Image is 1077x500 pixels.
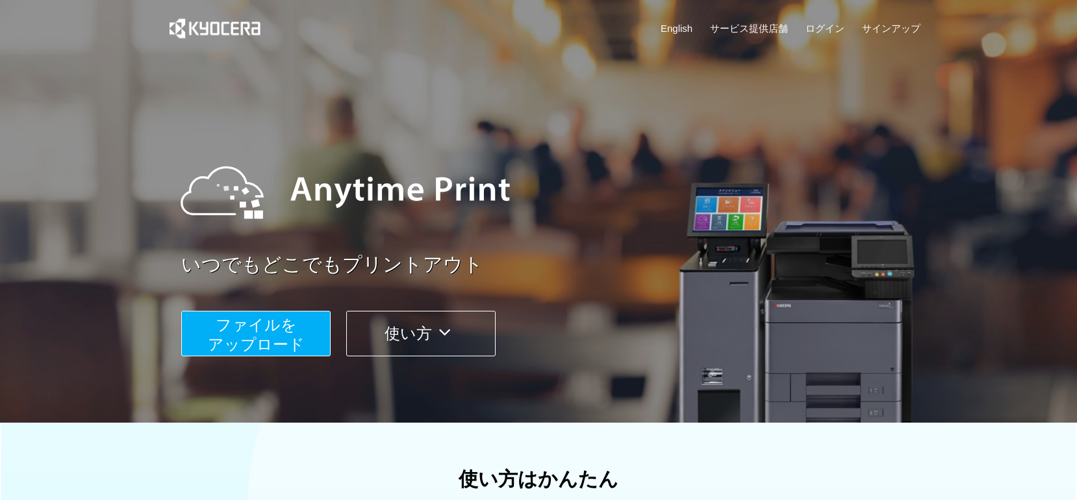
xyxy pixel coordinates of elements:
span: ファイルを ​​アップロード [208,316,305,353]
a: サインアップ [862,21,920,35]
a: ログイン [805,21,844,35]
a: いつでもどこでもプリントアウト [181,251,928,279]
button: ファイルを​​アップロード [181,311,331,356]
button: 使い方 [346,311,496,356]
a: English [661,21,692,35]
a: サービス提供店舗 [710,21,788,35]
